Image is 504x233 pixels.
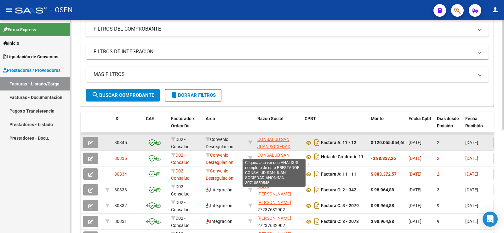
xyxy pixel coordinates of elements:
[313,137,321,148] i: Descargar documento
[171,116,195,128] span: Facturado x Orden De
[50,3,73,17] span: - OSEN
[409,172,421,177] span: [DATE]
[437,187,439,192] span: 3
[146,116,154,121] span: CAE
[257,116,283,121] span: Razón Social
[321,219,359,224] strong: Factura C: 3 - 2078
[313,185,321,195] i: Descargar documento
[313,152,321,162] i: Descargar documento
[255,112,302,140] datatable-header-cell: Razón Social
[171,184,190,196] span: D02 - Consalud
[371,187,394,192] strong: $ 98.964,88
[114,156,127,161] span: 80335
[409,219,421,224] span: [DATE]
[86,21,489,37] mat-expansion-panel-header: FILTROS DEL COMPROBANTE
[94,26,473,32] mat-panel-title: FILTROS DEL COMPROBANTE
[257,137,290,156] span: CONSALUD SAN JUAN SOCIEDAD ANONIMA
[86,44,489,59] mat-expansion-panel-header: FILTROS DE INTEGRACION
[465,203,478,208] span: [DATE]
[302,112,368,140] datatable-header-cell: CPBT
[321,140,356,145] strong: Factura A: 11 - 12
[3,40,19,47] span: Inicio
[465,140,478,145] span: [DATE]
[170,91,178,99] mat-icon: delete
[86,89,160,102] button: Buscar Comprobante
[313,169,321,179] i: Descargar documento
[114,187,127,192] span: 80333
[409,140,421,145] span: [DATE]
[143,112,169,140] datatable-header-cell: CAE
[313,216,321,226] i: Descargar documento
[313,201,321,211] i: Descargar documento
[206,219,232,224] span: Integración
[305,154,364,168] strong: Nota de Crédito A: 11 - 5
[170,92,216,98] span: Borrar Filtros
[257,167,300,181] div: 30710550545
[169,112,203,140] datatable-header-cell: Facturado x Orden De
[437,219,439,224] span: 9
[5,6,13,14] mat-icon: menu
[114,172,127,177] span: 80334
[94,48,473,55] mat-panel-title: FILTROS DE INTEGRACION
[206,168,233,181] span: Convenio Desregulación
[465,116,483,128] span: Fecha Recibido
[491,6,499,14] mat-icon: person
[437,156,439,161] span: 2
[437,203,439,208] span: 9
[257,199,300,212] div: 27237632902
[171,137,190,149] span: D02 - Consalud
[321,172,356,177] strong: Factura A: 11 - 11
[92,91,99,99] mat-icon: search
[171,168,190,181] span: D02 - Consalud
[94,71,473,78] mat-panel-title: MAS FILTROS
[206,137,233,149] span: Convenio Desregulación
[409,116,431,121] span: Fecha Cpbt
[257,183,300,196] div: 20360347916
[165,89,221,102] button: Borrar Filtros
[305,116,316,121] span: CPBT
[406,112,434,140] datatable-header-cell: Fecha Cpbt
[463,112,491,140] datatable-header-cell: Fecha Recibido
[257,152,300,165] div: 30710550545
[321,188,356,193] strong: Factura C: 2 - 342
[409,187,421,192] span: [DATE]
[371,219,394,224] strong: $ 98.964,88
[465,219,478,224] span: [DATE]
[92,92,154,98] span: Buscar Comprobante
[171,216,190,228] span: D02 - Consalud
[171,153,190,165] span: D02 - Consalud
[371,116,384,121] span: Monto
[206,187,232,192] span: Integración
[257,215,300,228] div: 27237632902
[368,112,406,140] datatable-header-cell: Monto
[409,203,421,208] span: [DATE]
[206,203,232,208] span: Integración
[257,136,300,149] div: 30710550545
[257,184,291,196] span: BASSI [PERSON_NAME]
[483,212,498,227] div: Open Intercom Messenger
[114,219,127,224] span: 80331
[114,203,127,208] span: 80332
[465,156,478,161] span: [DATE]
[171,200,190,212] span: D02 - Consalud
[437,172,439,177] span: 2
[434,112,463,140] datatable-header-cell: Días desde Emisión
[257,216,291,221] span: [PERSON_NAME]
[437,140,439,145] span: 2
[371,203,394,208] strong: $ 98.964,88
[86,67,489,82] mat-expansion-panel-header: MAS FILTROS
[257,200,291,205] span: [PERSON_NAME]
[371,156,396,161] strong: -$ 88.337,26
[206,116,215,121] span: Area
[257,168,290,188] span: CONSALUD SAN JUAN SOCIEDAD ANONIMA
[3,53,58,60] span: Liquidación de Convenios
[3,26,36,33] span: Firma Express
[465,172,478,177] span: [DATE]
[112,112,143,140] datatable-header-cell: ID
[409,156,421,161] span: [DATE]
[371,140,405,145] strong: $ 120.055.054,60
[114,140,127,145] span: 80345
[257,153,290,172] span: CONSALUD SAN JUAN SOCIEDAD ANONIMA
[206,153,233,165] span: Convenio Desregulación
[3,67,60,74] span: Prestadores / Proveedores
